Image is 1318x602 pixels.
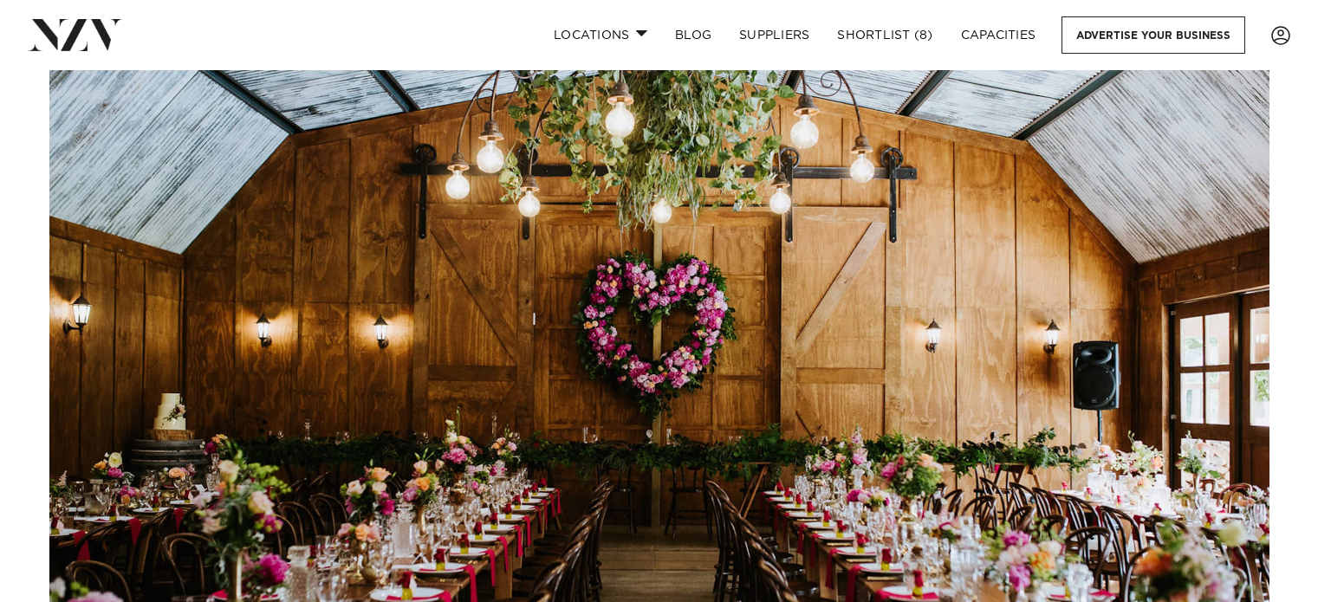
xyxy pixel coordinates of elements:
a: Capacities [947,16,1050,54]
a: Shortlist (8) [823,16,946,54]
img: nzv-logo.png [28,19,122,50]
a: Advertise your business [1062,16,1245,54]
a: BLOG [661,16,725,54]
a: Locations [540,16,661,54]
a: SUPPLIERS [725,16,823,54]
